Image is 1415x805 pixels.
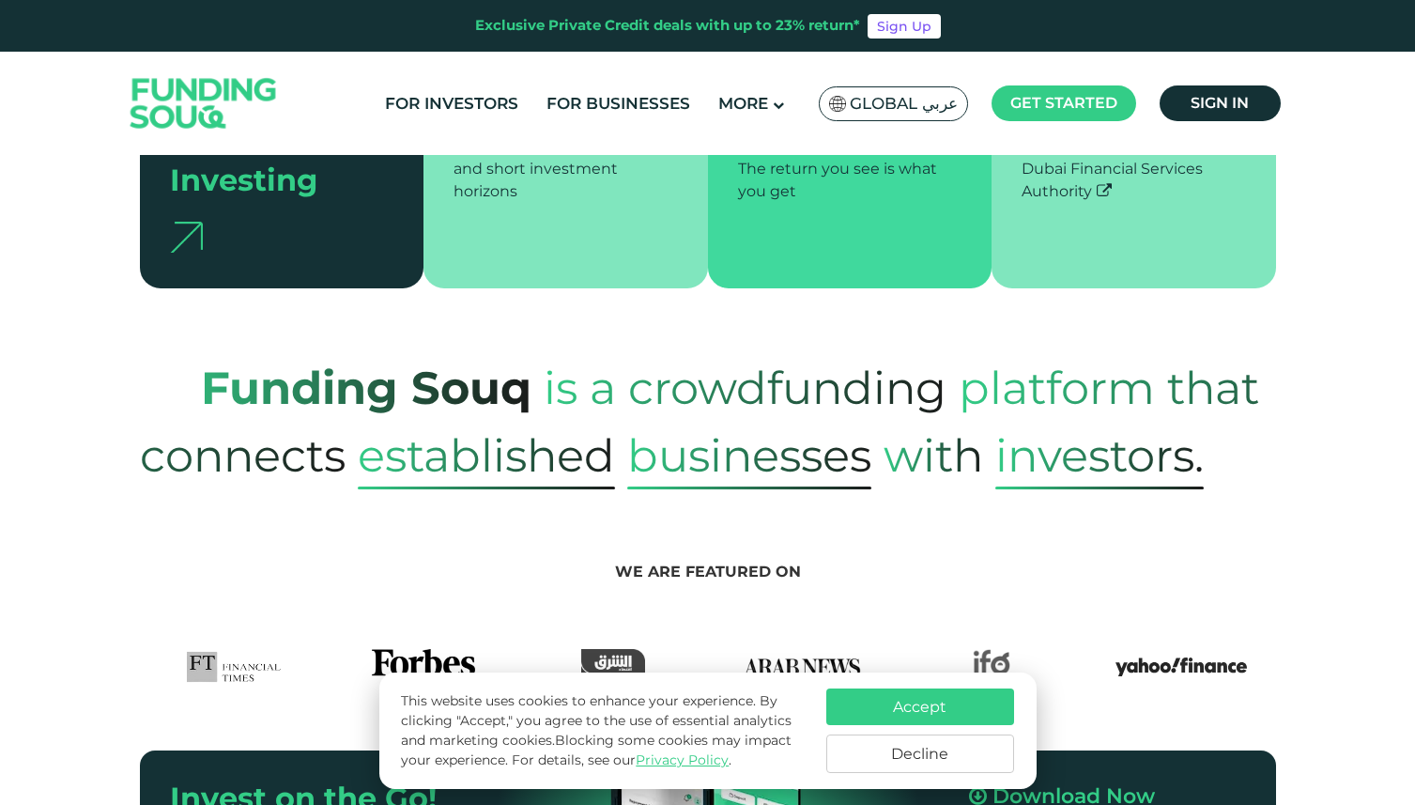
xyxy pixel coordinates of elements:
span: Blocking some cookies may impact your experience. [401,732,792,768]
span: is a crowdfunding [544,342,946,434]
strong: Funding Souq [201,361,531,415]
a: For Businesses [542,88,695,119]
div: and short investment horizons [454,158,678,203]
img: Arab News Logo [736,649,868,685]
div: The return you see is what you get [738,158,962,203]
img: Forbes Logo [372,649,475,685]
span: More [718,94,768,113]
span: Sign in [1191,94,1249,112]
span: established [358,422,615,489]
button: Decline [826,735,1014,773]
img: Yahoo Finance Logo [1115,649,1247,685]
span: with [884,410,983,502]
span: Businesses [627,422,871,489]
img: arrow [170,222,203,253]
span: Global عربي [850,93,958,115]
a: For Investors [380,88,523,119]
a: Sign Up [868,14,941,39]
div: Dubai Financial Services Authority [1022,158,1246,203]
span: Get started [1010,94,1117,112]
span: Investors. [995,422,1204,489]
div: Exclusive Private Credit deals with up to 23% return* [475,15,860,37]
img: Asharq Business Logo [581,649,645,685]
button: Accept [826,689,1014,725]
p: This website uses cookies to enhance your experience. By clicking "Accept," you agree to the use ... [401,691,807,770]
span: We are featured on [615,563,801,581]
a: Sign in [1160,85,1281,121]
img: IFG Logo [973,649,1010,685]
img: FTLogo Logo [187,649,282,685]
span: platform that connects [140,342,1259,502]
img: SA Flag [829,96,846,112]
img: Logo [112,56,296,151]
span: For details, see our . [512,751,731,768]
a: Privacy Policy [636,751,729,768]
